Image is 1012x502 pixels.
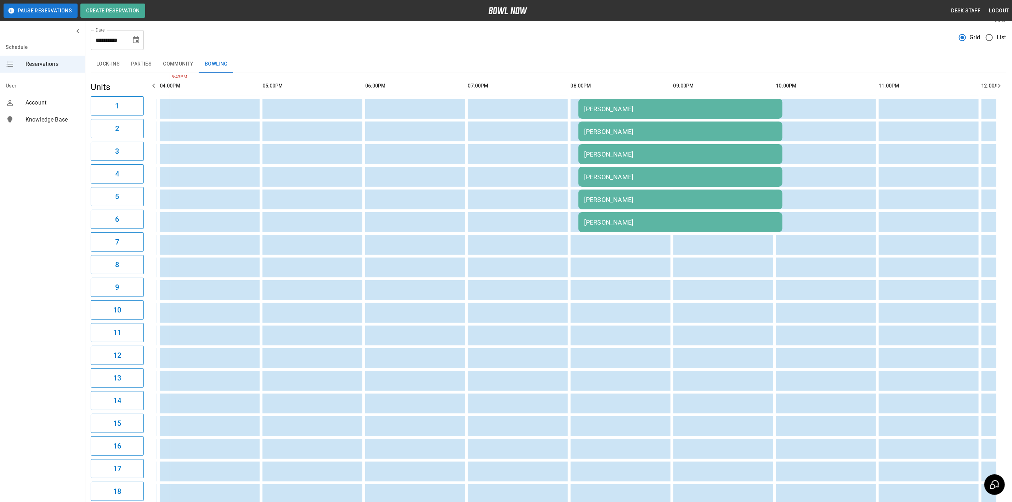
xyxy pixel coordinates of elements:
button: Bowling [199,56,233,73]
h6: 10 [113,304,121,316]
span: Grid [970,33,980,42]
h6: 17 [113,463,121,474]
button: 18 [91,482,144,501]
div: [PERSON_NAME] [584,196,777,203]
button: 12 [91,346,144,365]
button: 11 [91,323,144,342]
div: [PERSON_NAME] [584,219,777,226]
button: 16 [91,436,144,456]
span: 5:43PM [170,74,171,81]
h5: Units [91,81,144,93]
button: 7 [91,232,144,252]
img: logo [488,7,527,14]
button: 8 [91,255,144,274]
h6: 16 [113,440,121,452]
button: 17 [91,459,144,478]
span: Reservations [26,60,79,68]
button: 5 [91,187,144,206]
h6: 11 [113,327,121,338]
button: 6 [91,210,144,229]
button: Community [157,56,199,73]
button: 4 [91,164,144,184]
span: List [997,33,1006,42]
button: Create Reservation [80,4,145,18]
button: 15 [91,414,144,433]
button: Logout [986,4,1012,17]
h6: 2 [115,123,119,134]
h6: 9 [115,282,119,293]
div: [PERSON_NAME] [584,128,777,135]
button: 2 [91,119,144,138]
button: Desk Staff [949,4,984,17]
h6: 18 [113,486,121,497]
div: [PERSON_NAME] [584,105,777,113]
h6: 13 [113,372,121,384]
div: [PERSON_NAME] [584,173,777,181]
button: Pause Reservations [4,4,78,18]
button: 14 [91,391,144,410]
button: 9 [91,278,144,297]
button: Choose date, selected date is Oct 10, 2025 [129,33,143,47]
button: 3 [91,142,144,161]
span: Knowledge Base [26,115,79,124]
h6: 12 [113,350,121,361]
button: 13 [91,368,144,388]
h6: 6 [115,214,119,225]
span: Account [26,98,79,107]
h6: 3 [115,146,119,157]
h6: 15 [113,418,121,429]
h6: 1 [115,100,119,112]
div: [PERSON_NAME] [584,151,777,158]
h6: 14 [113,395,121,406]
button: 10 [91,300,144,320]
button: Parties [125,56,157,73]
div: inventory tabs [91,56,1006,73]
button: 1 [91,96,144,115]
button: Lock-ins [91,56,125,73]
h6: 4 [115,168,119,180]
h6: 7 [115,236,119,248]
h6: 5 [115,191,119,202]
h6: 8 [115,259,119,270]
